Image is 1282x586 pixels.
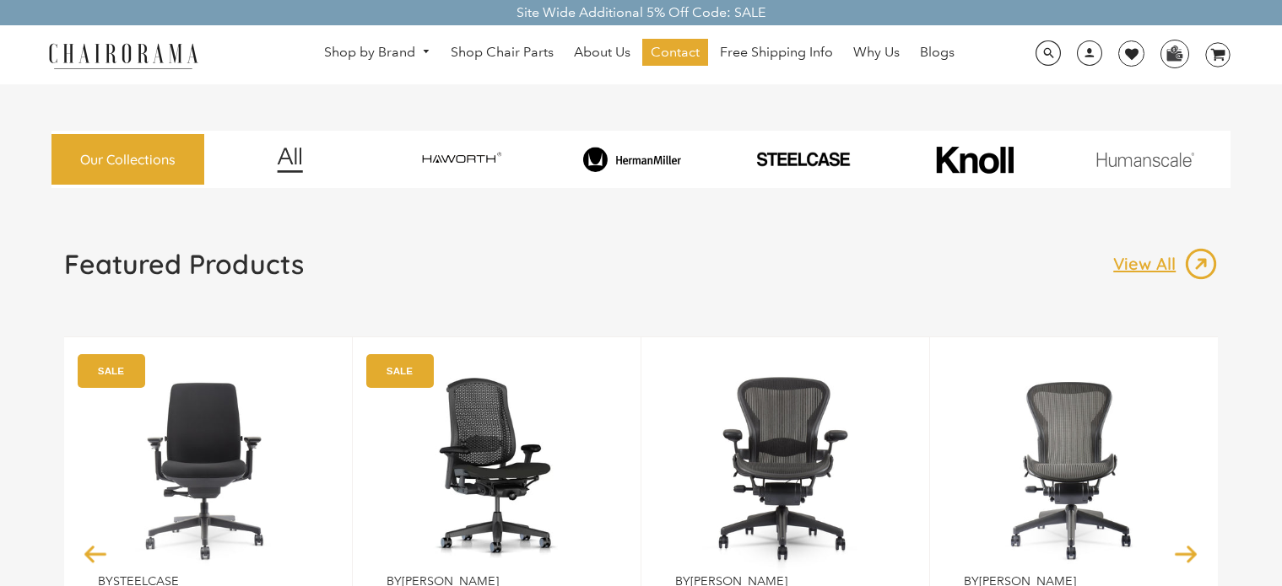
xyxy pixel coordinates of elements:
span: Blogs [920,44,955,62]
img: Herman Miller Celle Office Chair Renewed by Chairorama | Grey - chairorama [387,363,607,573]
span: Shop Chair Parts [451,44,554,62]
img: PHOTO-2024-07-09-00-53-10-removebg-preview.png [721,150,886,168]
img: image_10_1.png [898,144,1051,175]
button: Next [1171,539,1201,568]
p: View All [1113,253,1184,275]
a: Shop Chair Parts [442,39,562,66]
text: SALE [387,365,413,376]
img: image_13.png [1184,247,1218,281]
img: Classic Aeron Chair (Renewed) - chairorama [964,363,1184,573]
img: image_11.png [1063,152,1228,166]
img: Amia Chair by chairorama.com [98,363,318,573]
a: Free Shipping Info [711,39,841,66]
nav: DesktopNavigation [279,39,1000,70]
img: image_8_173eb7e0-7579-41b4-bc8e-4ba0b8ba93e8.png [549,147,715,171]
a: Amia Chair by chairorama.com Renewed Amia Chair chairorama.com [98,363,318,573]
span: Free Shipping Info [720,44,833,62]
h1: Featured Products [64,247,304,281]
img: WhatsApp_Image_2024-07-12_at_16.23.01.webp [1161,40,1187,66]
a: Our Collections [51,134,205,185]
a: Featured Products [64,247,304,294]
a: Shop by Brand [316,40,439,66]
img: Herman Miller Classic Aeron Chair | Black | Size B (Renewed) - chairorama [675,363,895,573]
button: Previous [81,539,111,568]
img: image_7_14f0750b-d084-457f-979a-a1ab9f6582c4.png [379,142,544,177]
span: About Us [574,44,630,62]
a: About Us [565,39,639,66]
a: Contact [642,39,708,66]
span: Why Us [853,44,900,62]
a: Classic Aeron Chair (Renewed) - chairorama Classic Aeron Chair (Renewed) - chairorama [964,363,1184,573]
a: Herman Miller Classic Aeron Chair | Black | Size B (Renewed) - chairorama Herman Miller Classic A... [675,363,895,573]
a: View All [1113,247,1218,281]
a: Herman Miller Celle Office Chair Renewed by Chairorama | Grey - chairorama Herman Miller Celle Of... [387,363,607,573]
a: Why Us [845,39,908,66]
img: image_12.png [243,147,337,173]
a: Blogs [911,39,963,66]
text: SALE [98,365,124,376]
span: Contact [651,44,700,62]
img: chairorama [39,40,208,70]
